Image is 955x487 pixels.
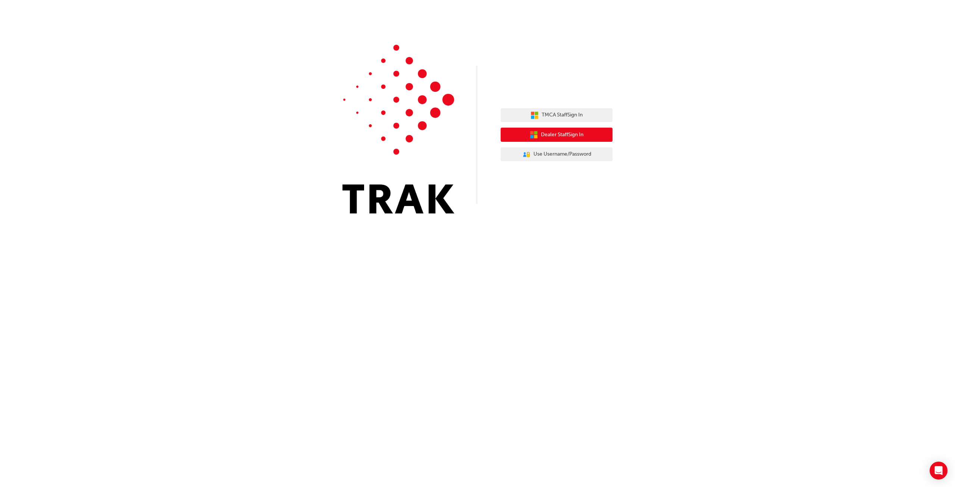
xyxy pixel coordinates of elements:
[342,45,454,213] img: Trak
[542,111,583,119] span: TMCA Staff Sign In
[533,150,591,159] span: Use Username/Password
[501,108,613,122] button: TMCA StaffSign In
[501,147,613,162] button: Use Username/Password
[501,128,613,142] button: Dealer StaffSign In
[930,462,948,480] div: Open Intercom Messenger
[541,131,583,139] span: Dealer Staff Sign In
